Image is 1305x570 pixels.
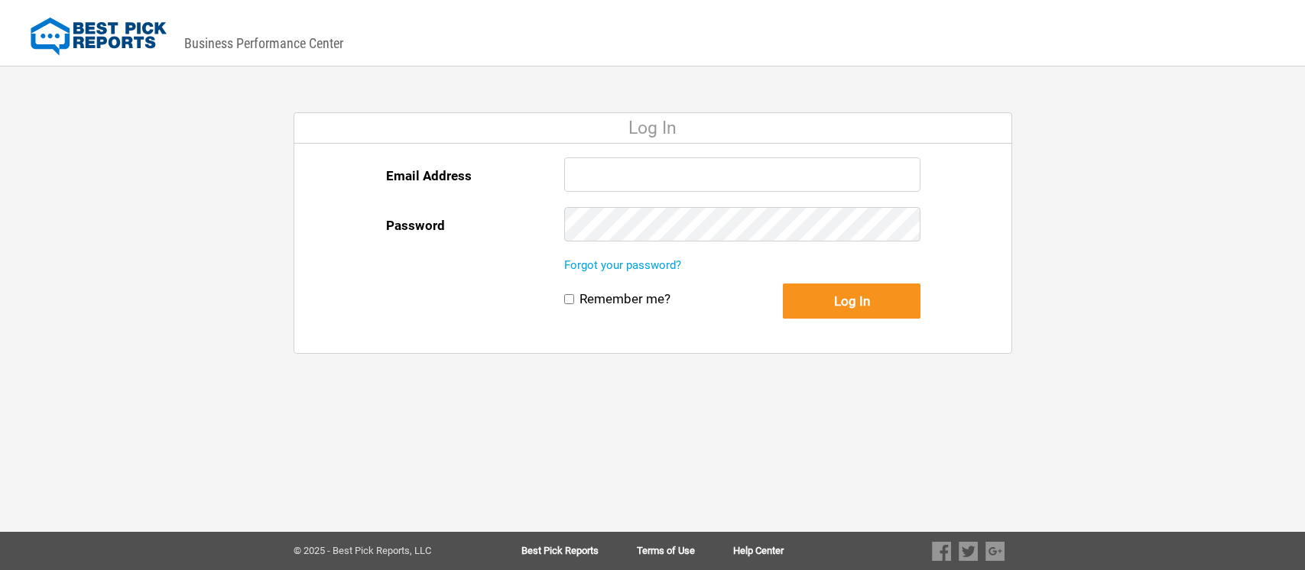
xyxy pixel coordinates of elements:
[783,283,920,319] button: Log In
[637,546,733,556] a: Terms of Use
[294,113,1011,144] div: Log In
[386,157,472,194] label: Email Address
[733,546,784,556] a: Help Center
[31,18,167,56] img: Best Pick Reports Logo
[521,546,637,556] a: Best Pick Reports
[386,207,445,244] label: Password
[564,258,681,272] a: Forgot your password?
[294,546,473,556] div: © 2025 - Best Pick Reports, LLC
[579,291,670,307] label: Remember me?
